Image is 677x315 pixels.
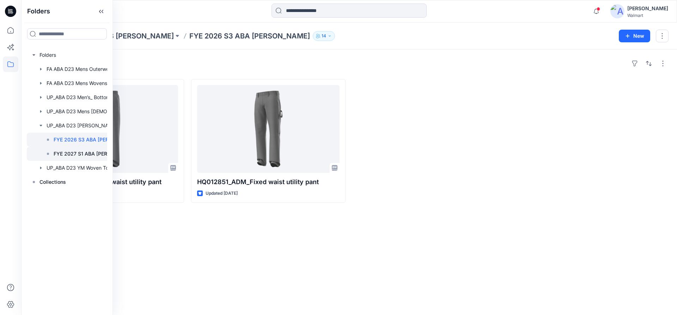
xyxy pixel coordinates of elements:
div: [PERSON_NAME] [627,4,668,13]
p: Collections [39,178,66,186]
div: Walmart [627,13,668,18]
p: 14 [322,32,326,40]
button: 14 [313,31,335,41]
p: Updated [DATE] [206,190,238,197]
p: HQ012851_ADM_Fixed waist utility pant [197,177,340,187]
p: FYE 2026 S3 ABA [PERSON_NAME] [189,31,310,41]
button: New [619,30,650,42]
p: FYE 2027 S1 ABA [PERSON_NAME] [54,150,128,158]
a: UP_ABA D23 [PERSON_NAME] [70,31,174,41]
p: FYE 2026 S3 ABA [PERSON_NAME] [54,135,128,144]
img: avatar [610,4,624,18]
a: HQ012851_ADM_Fixed waist utility pant [197,85,340,173]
